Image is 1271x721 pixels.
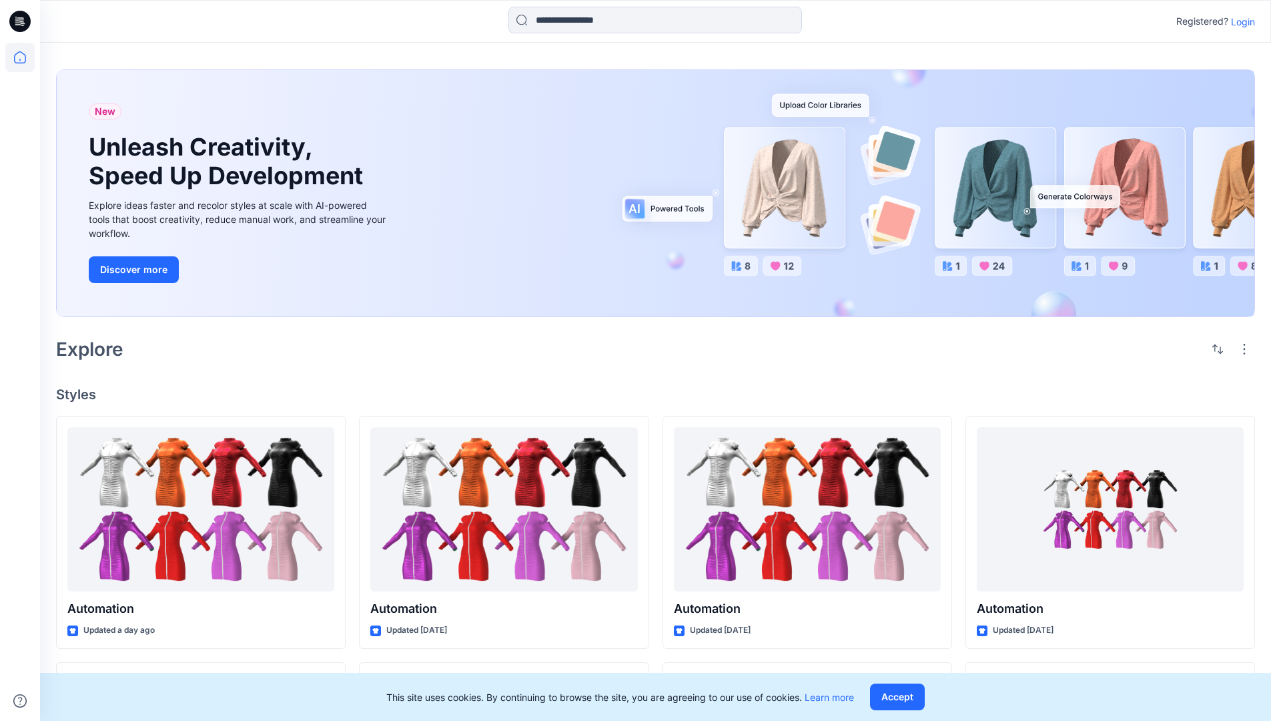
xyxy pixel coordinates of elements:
[56,338,123,360] h2: Explore
[67,599,334,618] p: Automation
[67,427,334,592] a: Automation
[977,599,1244,618] p: Automation
[674,599,941,618] p: Automation
[83,624,155,638] p: Updated a day ago
[870,684,925,710] button: Accept
[805,692,854,703] a: Learn more
[370,599,637,618] p: Automation
[1176,13,1228,29] p: Registered?
[386,624,447,638] p: Updated [DATE]
[89,133,369,190] h1: Unleash Creativity, Speed Up Development
[690,624,751,638] p: Updated [DATE]
[993,624,1053,638] p: Updated [DATE]
[56,387,1255,403] h4: Styles
[1231,15,1255,29] p: Login
[89,256,389,283] a: Discover more
[89,256,179,283] button: Discover more
[977,427,1244,592] a: Automation
[89,198,389,240] div: Explore ideas faster and recolor styles at scale with AI-powered tools that boost creativity, red...
[674,427,941,592] a: Automation
[95,103,115,119] span: New
[386,690,854,704] p: This site uses cookies. By continuing to browse the site, you are agreeing to our use of cookies.
[370,427,637,592] a: Automation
